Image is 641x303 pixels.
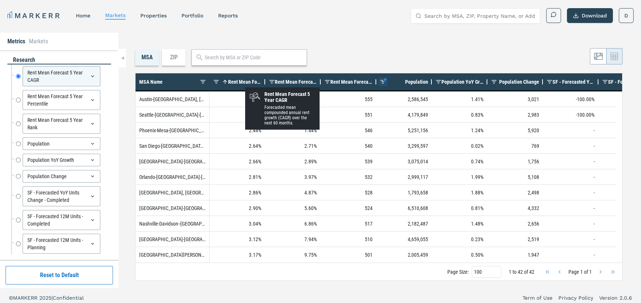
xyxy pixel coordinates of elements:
div: 1.44% [265,123,321,138]
input: Search by MSA, ZIP, Property Name, or Address [424,9,535,23]
div: 1.24% [432,123,487,138]
div: Phoenix-Mesa-[GEOGRAPHIC_DATA], [GEOGRAPHIC_DATA] [136,123,210,138]
div: 0.50% [432,247,487,262]
div: 2,519 [487,232,543,247]
div: MSA [135,49,159,66]
span: 1 [580,269,583,275]
a: home [76,13,90,19]
div: 540 [321,138,376,153]
div: - [543,185,598,200]
div: [GEOGRAPHIC_DATA]-[GEOGRAPHIC_DATA]-[GEOGRAPHIC_DATA], [GEOGRAPHIC_DATA] [136,154,210,169]
div: Population Change [23,170,100,183]
div: 3.97% [265,169,321,184]
span: Population YoY Growth [441,79,484,85]
div: 7.94% [265,232,321,247]
div: 2.81% [210,169,265,184]
div: Population YoY Growth [23,154,100,166]
a: Term of Use [523,294,552,302]
span: Population Change [499,79,539,85]
div: - [543,154,598,169]
div: Rent Mean Forecast 5 Year CAGR [23,66,100,86]
div: - [543,138,598,153]
span: 1 [509,269,511,275]
div: 2,983 [487,107,543,122]
a: Version 2.0.6 [599,294,632,302]
li: Markets [29,37,48,46]
div: 4,659,055 [376,232,432,247]
div: Last Page [610,269,615,275]
span: MARKERR [13,295,39,301]
span: Rent Mean Forecast 5 Year Rank [330,79,373,85]
div: 3.12% [210,232,265,247]
div: 769 [487,138,543,153]
span: 42 [518,269,523,275]
span: of [524,269,528,275]
div: [GEOGRAPHIC_DATA][PERSON_NAME]-[GEOGRAPHIC_DATA]-[GEOGRAPHIC_DATA], [GEOGRAPHIC_DATA] [136,247,210,262]
div: Nashville-Davidson--[GEOGRAPHIC_DATA]--[GEOGRAPHIC_DATA], [GEOGRAPHIC_DATA] [136,216,210,231]
div: 100 [474,269,492,275]
div: 4.87% [265,185,321,200]
div: First Page [545,269,551,275]
span: 42 [529,269,534,275]
div: Next Page [598,269,604,275]
div: Rent Mean Forecast 5 Year CAGR [264,91,316,103]
div: [GEOGRAPHIC_DATA]-[GEOGRAPHIC_DATA]-[GEOGRAPHIC_DATA], [GEOGRAPHIC_DATA] [136,200,210,216]
span: 2025 | [39,295,53,301]
div: 9.75% [265,247,321,262]
span: SF - Forecasted YoY Units Change - Completed [552,79,595,85]
a: markets [105,12,126,18]
div: 1.89% [210,91,265,107]
div: -100.00% [543,91,598,107]
a: Privacy Policy [558,294,593,302]
span: 1 [589,269,592,275]
span: Rent Mean Forecast 5 Year Percentile [275,79,317,85]
div: 6.86% [265,216,321,231]
div: Forecasted mean compounded annual rent growth (CAGR) over the next 60 months. [264,105,316,126]
div: -100.00% [543,107,598,122]
div: Seattle-[GEOGRAPHIC_DATA]-[GEOGRAPHIC_DATA], [GEOGRAPHIC_DATA] [136,107,210,122]
div: Rent Mean Forecast 5 Year Rank [23,114,100,134]
div: 2,005,459 [376,247,432,262]
div: 1.99% [432,169,487,184]
div: Tooltip [245,87,319,129]
div: - [543,232,598,247]
button: Reset to Default [6,266,113,284]
button: Download [567,8,613,23]
div: 2,586,545 [376,91,432,107]
input: Search by MSA or ZIP Code [205,54,303,61]
div: 501 [321,247,376,262]
a: properties [140,13,167,19]
div: 1,756 [487,154,543,169]
div: 2,999,117 [376,169,432,184]
div: Rent Mean Forecast 5 Year Percentile [23,90,100,110]
div: 2.27% [210,107,265,122]
div: 1.88% [432,185,487,200]
div: 3.04% [210,216,265,231]
a: reports [218,13,238,19]
div: 510 [321,232,376,247]
div: 5,108 [487,169,543,184]
span: Confidential [53,295,84,301]
div: 2.89% [265,154,321,169]
div: research [7,56,111,64]
div: 0.23% [432,232,487,247]
div: 3,075,014 [376,154,432,169]
div: - [543,169,598,184]
div: 0.81% [432,200,487,216]
span: to [513,269,517,275]
div: 1,793,658 [376,185,432,200]
div: Page Size [472,266,501,278]
div: 2,498 [487,185,543,200]
div: 0.74% [432,154,487,169]
div: 5,920 [487,123,543,138]
a: MARKERR [7,10,61,21]
div: [GEOGRAPHIC_DATA], [GEOGRAPHIC_DATA] [136,185,210,200]
div: 2.71% [265,138,321,153]
div: 1.41% [432,91,487,107]
div: 528 [321,185,376,200]
div: 539 [321,154,376,169]
div: [GEOGRAPHIC_DATA]-[GEOGRAPHIC_DATA]-[GEOGRAPHIC_DATA], [GEOGRAPHIC_DATA] [136,232,210,247]
img: RealRent Forecast [249,91,261,103]
div: Austin-[GEOGRAPHIC_DATA], [GEOGRAPHIC_DATA] [136,91,210,107]
div: - [543,216,598,231]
